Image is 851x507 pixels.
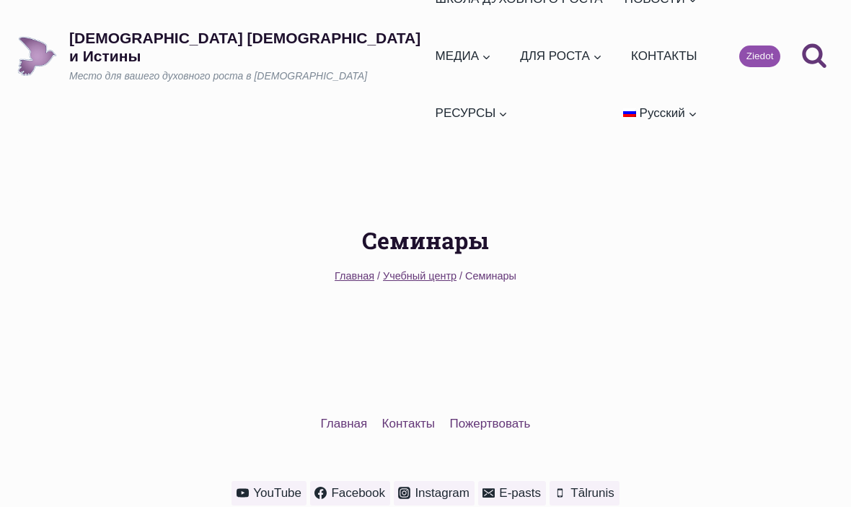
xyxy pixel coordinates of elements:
button: Дочерние меню [617,84,703,142]
span: Семинары [465,270,516,282]
span: / [377,270,380,282]
a: Главная [335,270,374,282]
span: YouTube [249,483,301,503]
a: КОНТАКТЫ [625,27,703,84]
span: Tālrunis [566,483,614,503]
p: Место для вашего духовного роста в [DEMOGRAPHIC_DATA] [69,69,429,84]
nav: Навигация в подвале [17,410,834,437]
a: [DEMOGRAPHIC_DATA] [DEMOGRAPHIC_DATA] и ИстиныМесто для вашего духовного роста в [DEMOGRAPHIC_DATA] [17,29,429,84]
span: Instagram [410,483,469,503]
h1: Семинары [40,223,811,258]
a: Facebook [310,481,390,506]
a: E-pasts [478,481,546,506]
a: Учебный центр [383,270,457,282]
a: Главная [313,410,374,437]
a: Контакты [374,410,442,437]
button: Дочерние меню МЕДИА [429,27,498,84]
a: Пожертвовать [442,410,537,437]
p: [DEMOGRAPHIC_DATA] [DEMOGRAPHIC_DATA] и Истины [69,29,429,65]
button: Показать форму поиска [795,37,834,76]
span: Facebook [327,483,385,503]
button: Дочерние меню РЕСУРСЫ [429,84,514,142]
img: Draudze Gars un Patiesība [17,36,57,76]
a: Ziedot [739,45,780,67]
span: / [459,270,462,282]
nav: Навигационные цепочки [40,268,811,285]
a: Instagram [394,481,475,506]
span: E-pasts [495,483,541,503]
button: Дочерние меню ДЛЯ РОСТА [514,27,609,84]
a: Tālrunis [550,481,619,506]
a: YouTube [232,481,306,506]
